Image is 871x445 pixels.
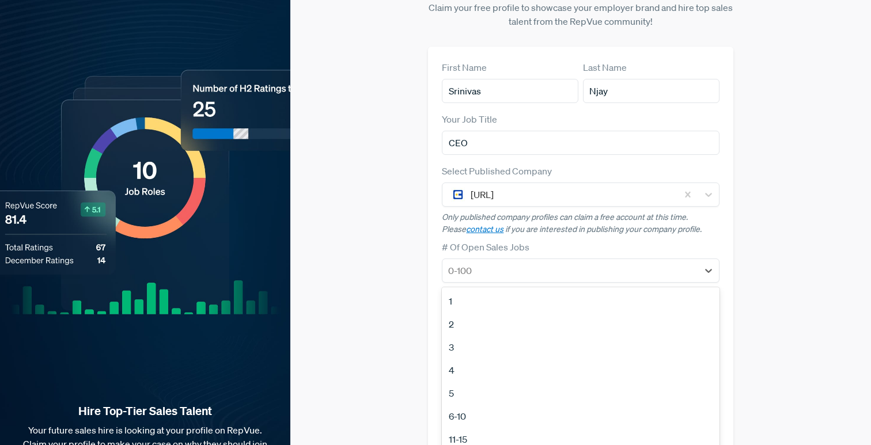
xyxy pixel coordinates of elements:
[442,313,719,336] div: 2
[428,1,733,28] p: Claim your free profile to showcase your employer brand and hire top sales talent from the RepVue...
[442,405,719,428] div: 6-10
[442,112,497,126] label: Your Job Title
[442,131,719,155] input: Title
[451,188,465,201] img: interface.ai
[442,240,529,254] label: # Of Open Sales Jobs
[583,60,627,74] label: Last Name
[442,60,487,74] label: First Name
[442,290,719,313] div: 1
[583,79,719,103] input: Last Name
[18,404,272,419] strong: Hire Top-Tier Sales Talent
[466,224,503,234] a: contact us
[442,382,719,405] div: 5
[442,79,578,103] input: First Name
[442,359,719,382] div: 4
[442,164,552,178] label: Select Published Company
[442,211,719,235] p: Only published company profiles can claim a free account at this time. Please if you are interest...
[442,336,719,359] div: 3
